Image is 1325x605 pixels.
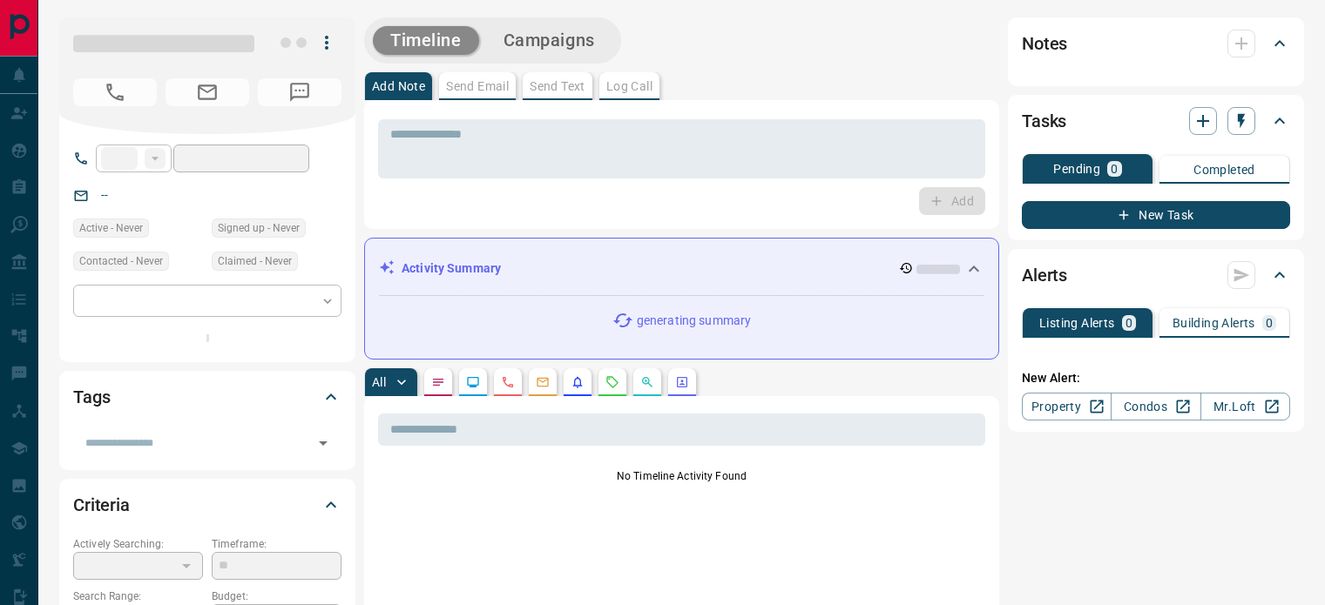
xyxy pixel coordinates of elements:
[373,26,479,55] button: Timeline
[640,375,654,389] svg: Opportunities
[1022,23,1290,64] div: Notes
[605,375,619,389] svg: Requests
[311,431,335,455] button: Open
[536,375,550,389] svg: Emails
[212,536,341,552] p: Timeframe:
[501,375,515,389] svg: Calls
[73,536,203,552] p: Actively Searching:
[73,383,110,411] h2: Tags
[431,375,445,389] svg: Notes
[79,252,163,270] span: Contacted - Never
[1193,164,1255,176] p: Completed
[218,219,300,237] span: Signed up - Never
[1022,261,1067,289] h2: Alerts
[218,252,292,270] span: Claimed - Never
[1200,393,1290,420] a: Mr.Loft
[212,588,341,604] p: Budget:
[166,78,249,106] span: No Email
[466,375,480,389] svg: Lead Browsing Activity
[73,491,130,519] h2: Criteria
[1022,201,1290,229] button: New Task
[101,188,108,202] a: --
[73,484,341,526] div: Criteria
[79,219,143,237] span: Active - Never
[1039,317,1115,329] p: Listing Alerts
[1111,393,1200,420] a: Condos
[1053,163,1100,175] p: Pending
[372,80,425,92] p: Add Note
[1022,107,1066,135] h2: Tasks
[1111,163,1118,175] p: 0
[675,375,689,389] svg: Agent Actions
[73,376,341,418] div: Tags
[1022,393,1112,420] a: Property
[571,375,585,389] svg: Listing Alerts
[378,468,985,484] p: No Timeline Activity Found
[486,26,612,55] button: Campaigns
[1022,30,1067,57] h2: Notes
[1022,254,1290,296] div: Alerts
[1022,369,1290,387] p: New Alert:
[73,78,157,106] span: No Number
[637,312,751,330] p: generating summary
[258,78,341,106] span: No Number
[379,252,984,285] div: Activity Summary
[1126,317,1132,329] p: 0
[372,376,386,388] p: All
[73,588,203,604] p: Search Range:
[402,259,501,278] p: Activity Summary
[1022,100,1290,142] div: Tasks
[1266,317,1273,329] p: 0
[1173,317,1255,329] p: Building Alerts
